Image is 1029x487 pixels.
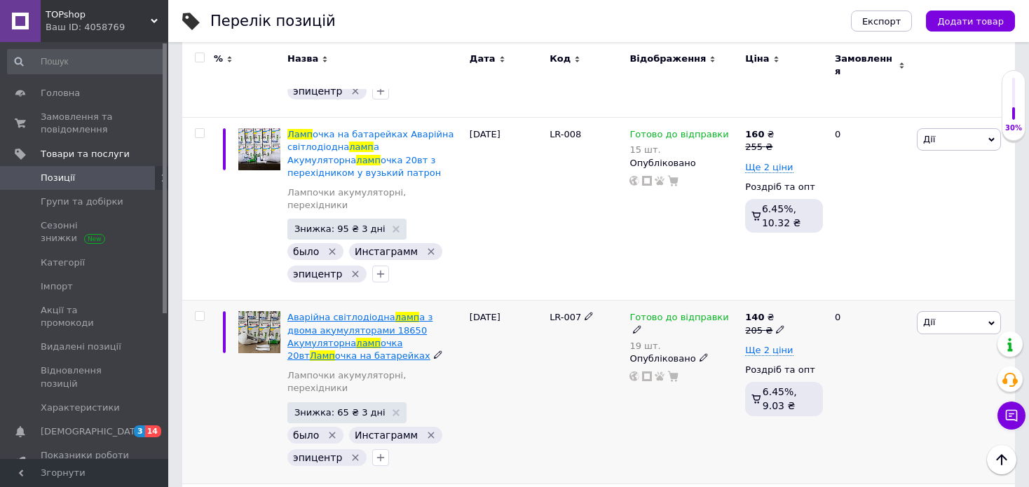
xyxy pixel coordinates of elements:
[762,203,800,228] span: 6.45%, 10.32 ₴
[293,452,342,463] span: эпицентр
[287,369,463,395] a: Лампочки акумуляторні, перехідники
[46,8,151,21] span: TOPshop
[745,53,769,65] span: Ціна
[745,324,785,337] div: 205 ₴
[745,345,793,356] span: Ще 2 ціни
[350,85,361,97] svg: Видалити мітку
[355,246,418,257] span: Инстаграмм
[745,129,764,139] b: 160
[350,452,361,463] svg: Видалити мітку
[356,155,381,165] span: ламп
[46,21,168,34] div: Ваш ID: 4058769
[937,16,1004,27] span: Додати товар
[466,118,546,301] div: [DATE]
[327,430,338,441] svg: Видалити мітку
[923,317,935,327] span: Дії
[745,312,764,322] b: 140
[745,162,793,173] span: Ще 2 ціни
[41,196,123,208] span: Групи та добірки
[41,148,130,160] span: Товари та послуги
[41,172,75,184] span: Позиції
[41,304,130,329] span: Акції та промокоди
[923,134,935,144] span: Дії
[287,312,395,322] span: Аварійна світлодіодна
[238,128,280,170] img: Лампочка на батарейках Аварийная светодиодная лампа Аккумуляторная лампочка 20вт с переходником в...
[926,11,1015,32] button: Додати товар
[7,49,165,74] input: Пошук
[763,386,797,411] span: 6.45%, 9.03 ₴
[629,312,728,327] span: Готово до відправки
[287,53,318,65] span: Назва
[349,142,374,152] span: ламп
[134,425,145,437] span: 3
[862,16,901,27] span: Експорт
[826,301,913,483] div: 0
[41,280,73,293] span: Імпорт
[287,312,432,348] span: а з двома акумуляторами 18650 Акумуляторна
[826,118,913,301] div: 0
[293,268,342,280] span: эпицентр
[425,430,437,441] svg: Видалити мітку
[41,111,130,136] span: Замовлення та повідомлення
[327,246,338,257] svg: Видалити мітку
[629,341,738,351] div: 19 шт.
[629,129,728,144] span: Готово до відправки
[41,256,85,269] span: Категорії
[41,402,120,414] span: Характеристики
[41,219,130,245] span: Сезонні знижки
[997,402,1025,430] button: Чат з покупцем
[356,338,381,348] span: ламп
[293,246,319,257] span: было
[293,430,319,441] span: было
[550,312,581,322] span: LR-007
[629,53,706,65] span: Відображення
[293,85,342,97] span: эпицентр
[745,181,823,193] div: Роздріб та опт
[745,128,774,141] div: ₴
[395,312,420,322] span: ламп
[41,341,121,353] span: Видалені позиції
[350,268,361,280] svg: Видалити мітку
[238,311,280,353] img: Аварийная светодиодная лампа с двумя аккумуляторами 18650 Аккумуляторная лампочка 20вт Лампочка н...
[355,430,418,441] span: Инстаграмм
[335,350,430,361] span: очка на батарейках
[745,364,823,376] div: Роздріб та опт
[851,11,913,32] button: Експорт
[287,129,454,152] span: очка на батарейках Аварійна світлодіодна
[287,129,313,139] span: Ламп
[987,445,1016,474] button: Наверх
[425,246,437,257] svg: Видалити мітку
[629,352,738,365] div: Опубліковано
[629,144,728,155] div: 15 шт.
[1002,123,1025,133] div: 30%
[41,425,144,438] span: [DEMOGRAPHIC_DATA]
[294,224,386,233] span: Знижка: 95 ₴ 3 дні
[287,142,379,165] span: а Акумуляторна
[145,425,161,437] span: 14
[214,53,223,65] span: %
[550,53,571,65] span: Код
[629,157,738,170] div: Опубліковано
[41,87,80,100] span: Головна
[287,129,454,178] a: Лампочка на батарейках Аварійна світлодіодналампа Акумуляторналампочка 20вт з перехідником у вузь...
[287,186,463,212] a: Лампочки акумуляторні, перехідники
[287,312,432,361] a: Аварійна світлодіодналампа з двома акумуляторами 18650 Акумуляторналампочка 20втЛампочка на батар...
[470,53,496,65] span: Дата
[550,129,581,139] span: LR-008
[41,449,130,474] span: Показники роботи компанії
[287,155,441,178] span: очка 20вт з перехідником у вузький патрон
[310,350,335,361] span: Ламп
[294,408,386,417] span: Знижка: 65 ₴ 3 дні
[41,364,130,390] span: Відновлення позицій
[210,14,336,29] div: Перелік позицій
[745,141,774,153] div: 255 ₴
[466,301,546,483] div: [DATE]
[835,53,895,78] span: Замовлення
[745,311,785,324] div: ₴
